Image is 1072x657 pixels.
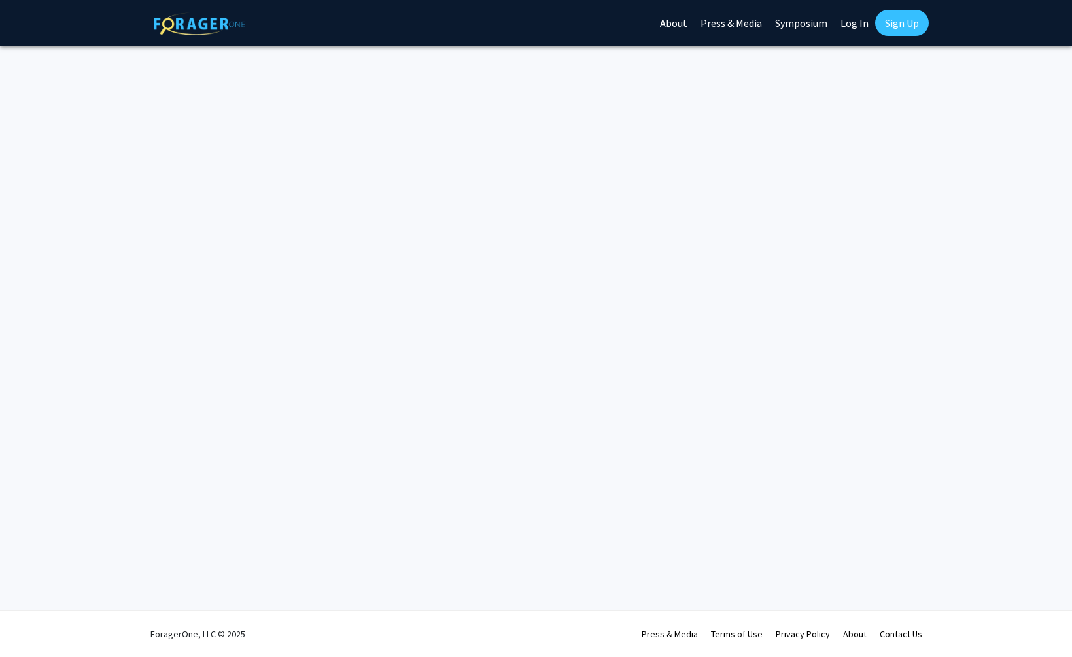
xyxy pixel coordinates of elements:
[776,628,830,640] a: Privacy Policy
[154,12,245,35] img: ForagerOne Logo
[711,628,763,640] a: Terms of Use
[150,611,245,657] div: ForagerOne, LLC © 2025
[875,10,929,36] a: Sign Up
[843,628,867,640] a: About
[642,628,698,640] a: Press & Media
[880,628,922,640] a: Contact Us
